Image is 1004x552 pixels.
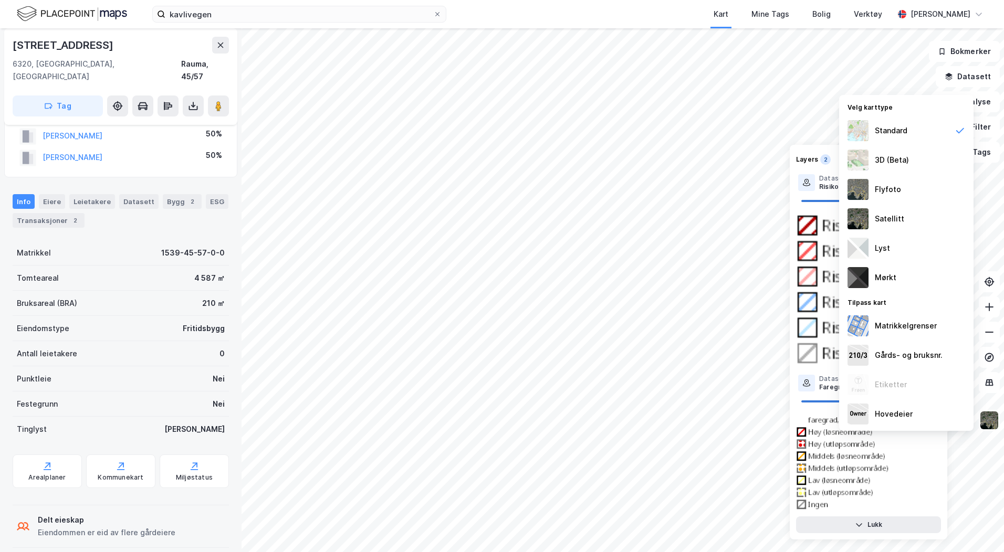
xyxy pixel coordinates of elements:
[164,423,225,436] div: [PERSON_NAME]
[70,215,80,226] div: 2
[820,154,831,165] div: 2
[38,526,175,539] div: Eiendommen er eid av flere gårdeiere
[848,238,869,259] img: luj3wr1y2y3+OchiMxRmMxRlscgabnMEmZ7DJGWxyBpucwSZnsMkZbHIGm5zBJmewyRlscgabnMEmZ7DJGWxyBpucwSZnsMkZ...
[17,347,77,360] div: Antall leietakere
[165,6,433,22] input: Søk på adresse, matrikkel, gårdeiere, leietakere eller personer
[875,154,909,166] div: 3D (Beta)
[796,155,818,164] div: Layers
[206,128,222,140] div: 50%
[875,320,937,332] div: Matrikkelgrenser
[812,8,831,20] div: Bolig
[206,194,228,209] div: ESG
[206,149,222,162] div: 50%
[951,502,1004,552] div: Kontrollprogram for chat
[176,473,213,482] div: Miljøstatus
[13,37,116,54] div: [STREET_ADDRESS]
[951,142,1000,163] button: Tags
[875,242,890,254] div: Lyst
[69,194,115,209] div: Leietakere
[213,398,225,410] div: Nei
[219,347,225,360] div: 0
[875,378,907,391] div: Etiketter
[17,297,77,310] div: Bruksareal (BRA)
[13,194,35,209] div: Info
[13,213,85,228] div: Transaksjoner
[17,272,59,284] div: Tomteareal
[875,349,943,362] div: Gårds- og bruksnr.
[848,404,869,424] img: majorOwner.b5e170eddb5c04bfeeff.jpeg
[751,8,789,20] div: Mine Tags
[17,373,51,385] div: Punktleie
[875,124,907,137] div: Standard
[161,247,225,259] div: 1539-45-57-0-0
[939,91,1000,112] button: Analyse
[875,183,901,196] div: Flyfoto
[17,322,69,335] div: Eiendomstype
[163,194,202,209] div: Bygg
[39,194,65,209] div: Eiere
[819,174,846,183] div: Dataset
[796,516,941,533] button: Lukk
[819,183,846,191] div: Risiko
[936,66,1000,87] button: Datasett
[875,213,904,225] div: Satellitt
[17,423,47,436] div: Tinglyst
[17,398,58,410] div: Festegrunn
[38,514,175,526] div: Delt eieskap
[848,345,869,366] img: cadastreKeys.547ab17ec502f5a4ef2b.jpeg
[848,315,869,336] img: cadastreBorders.cfe08de4b5ddd52a10de.jpeg
[98,473,143,482] div: Kommunekart
[911,8,970,20] div: [PERSON_NAME]
[839,97,974,116] div: Velg karttype
[17,5,127,23] img: logo.f888ab2527a4732fd821a326f86c7f29.svg
[213,373,225,385] div: Nei
[819,383,849,391] div: Faregrad
[194,272,225,284] div: 4 587 ㎡
[119,194,159,209] div: Datasett
[848,374,869,395] img: Z
[848,150,869,171] img: Z
[17,247,51,259] div: Matrikkel
[181,58,229,83] div: Rauma, 45/57
[875,408,913,420] div: Hovedeier
[714,8,728,20] div: Kart
[839,292,974,311] div: Tilpass kart
[854,8,882,20] div: Verktøy
[819,375,849,383] div: Dataset
[202,297,225,310] div: 210 ㎡
[848,267,869,288] img: nCdM7BzjoCAAAAAElFTkSuQmCC
[13,58,181,83] div: 6320, [GEOGRAPHIC_DATA], [GEOGRAPHIC_DATA]
[929,41,1000,62] button: Bokmerker
[979,410,999,430] img: 9k=
[949,116,1000,137] button: Filter
[28,473,66,482] div: Arealplaner
[951,502,1004,552] iframe: Chat Widget
[183,322,225,335] div: Fritidsbygg
[13,95,103,116] button: Tag
[187,196,197,207] div: 2
[875,271,896,284] div: Mørkt
[848,120,869,141] img: Z
[848,208,869,229] img: 9k=
[848,179,869,200] img: Z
